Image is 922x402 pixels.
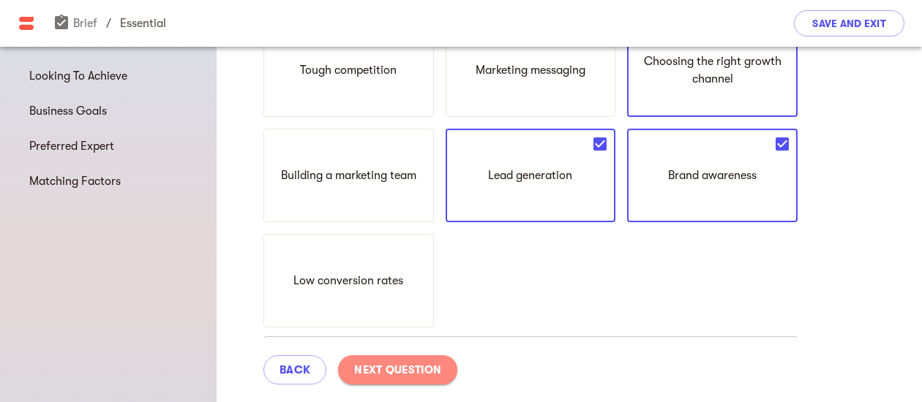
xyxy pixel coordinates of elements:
[53,17,97,30] a: Brief
[446,129,616,222] div: Lead generation
[263,129,434,222] div: Building a marketing team
[293,272,403,289] p: Low conversion rates
[627,129,798,222] div: Brand awareness
[263,23,434,117] div: Tough competition
[476,61,585,79] p: Marketing messaging
[120,15,166,32] p: essential
[53,14,70,31] span: assignment_turned_in
[338,355,457,384] button: Next Question
[634,53,790,88] p: Choosing the right growth channel
[18,94,199,129] div: Business Goals
[354,361,441,379] span: Next Question
[18,164,199,199] div: Matching Factors
[280,361,310,379] span: Back
[627,23,798,117] div: Choosing the right growth channel
[18,58,199,94] div: Looking To Achieve
[281,167,416,184] p: Building a marketing team
[446,23,616,117] div: Marketing messaging
[488,167,572,184] p: Lead generation
[18,15,35,32] img: Main logo
[29,137,187,155] span: Preferred Expert
[18,129,199,164] div: Preferred Expert
[300,61,397,79] p: Tough competition
[106,15,111,32] span: /
[263,234,434,327] div: Low conversion rates
[29,102,187,120] span: Business Goals
[812,15,886,32] span: Save and Exit
[263,355,326,384] button: Back
[29,67,187,85] span: Looking To Achieve
[668,167,757,184] p: Brand awareness
[29,172,187,190] span: Matching Factors
[794,10,904,37] button: Save and Exit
